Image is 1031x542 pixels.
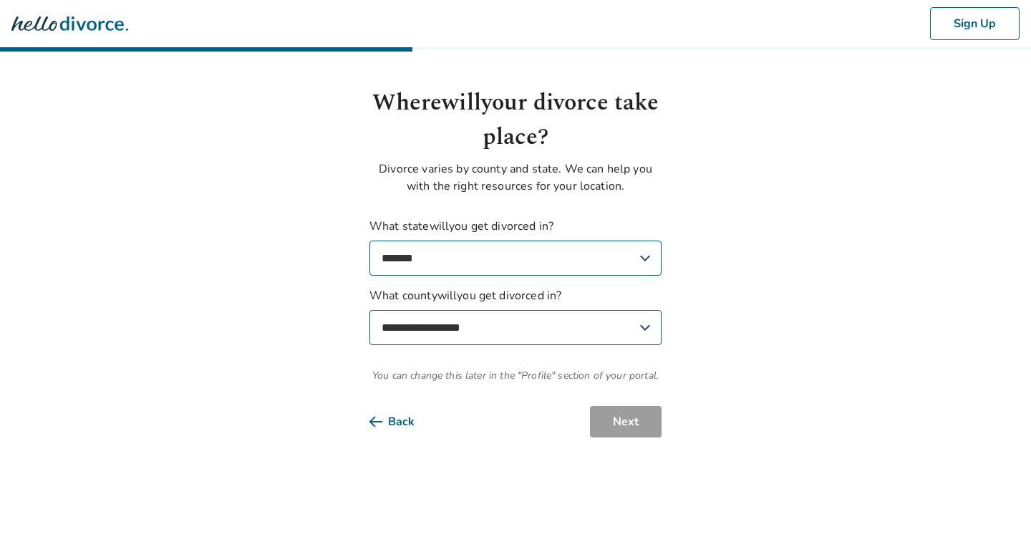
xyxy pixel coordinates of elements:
[930,7,1020,40] button: Sign Up
[369,406,437,437] button: Back
[590,406,662,437] button: Next
[369,160,662,195] p: Divorce varies by county and state. We can help you with the right resources for your location.
[369,86,662,155] h1: Where will your divorce take place?
[369,287,662,345] label: What county will you get divorced in?
[369,241,662,276] select: What statewillyou get divorced in?
[369,368,662,383] span: You can change this later in the "Profile" section of your portal.
[959,473,1031,542] iframe: Chat Widget
[369,310,662,345] select: What countywillyou get divorced in?
[369,218,662,276] label: What state will you get divorced in?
